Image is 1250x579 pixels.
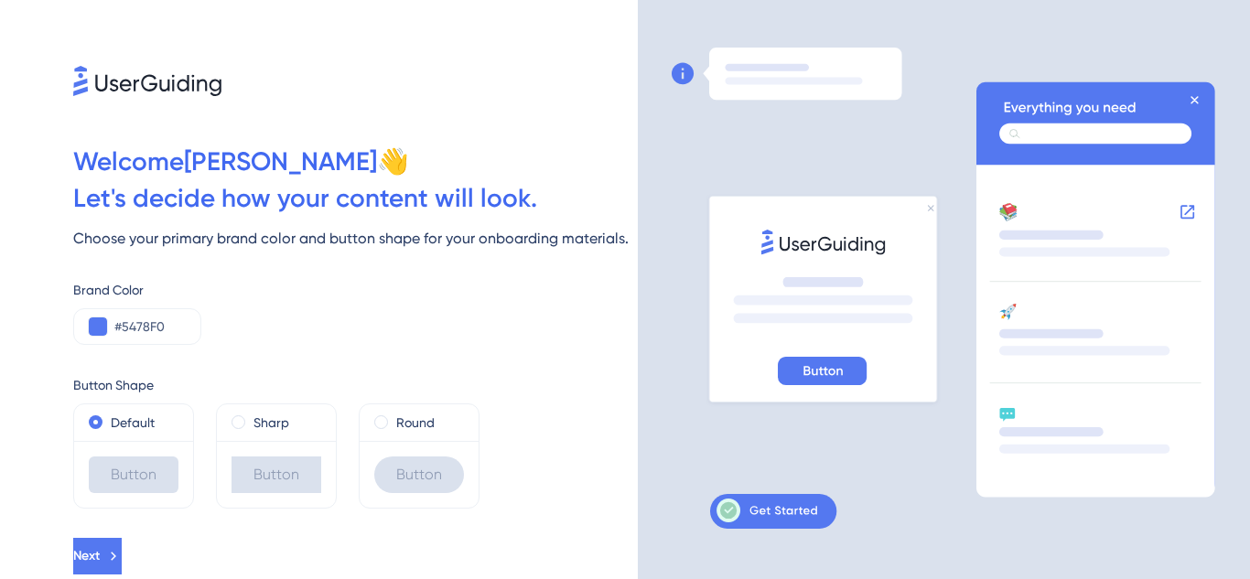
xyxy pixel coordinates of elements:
div: Button [89,456,178,493]
button: Next [73,538,122,574]
label: Sharp [253,412,289,434]
div: Button [232,456,321,493]
span: Next [73,545,100,567]
div: Brand Color [73,279,638,301]
div: Let ' s decide how your content will look. [73,180,638,217]
label: Default [111,412,155,434]
div: Choose your primary brand color and button shape for your onboarding materials. [73,228,638,250]
label: Round [396,412,435,434]
div: Button Shape [73,374,638,396]
div: Welcome [PERSON_NAME] 👋 [73,144,638,180]
div: Button [374,456,464,493]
